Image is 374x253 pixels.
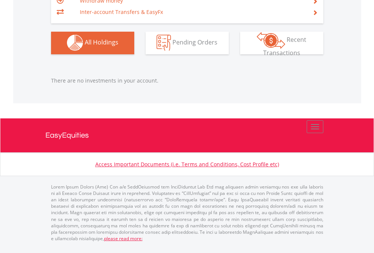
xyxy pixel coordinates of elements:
[67,35,83,51] img: holdings-wht.png
[240,32,323,54] button: Recent Transactions
[157,35,171,51] img: pending_instructions-wht.png
[263,35,307,57] span: Recent Transactions
[257,32,285,49] img: transactions-zar-wht.png
[51,77,323,84] p: There are no investments in your account.
[146,32,229,54] button: Pending Orders
[85,38,118,46] span: All Holdings
[51,32,134,54] button: All Holdings
[104,235,143,242] a: please read more:
[95,161,279,168] a: Access Important Documents (i.e. Terms and Conditions, Cost Profile etc)
[172,38,217,46] span: Pending Orders
[51,184,323,242] p: Lorem Ipsum Dolors (Ame) Con a/e SeddOeiusmod tem InciDiduntut Lab Etd mag aliquaen admin veniamq...
[80,6,303,18] td: Inter-account Transfers & EasyFx
[45,118,329,152] a: EasyEquities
